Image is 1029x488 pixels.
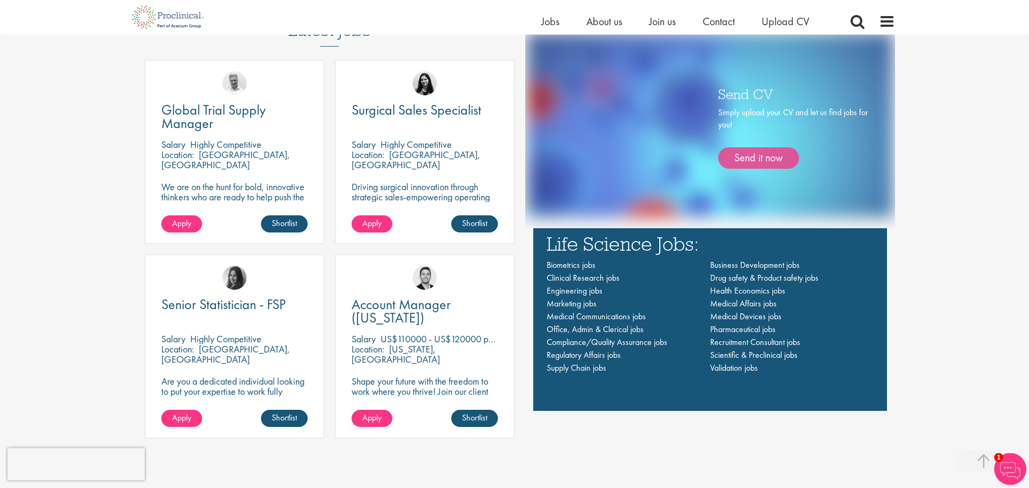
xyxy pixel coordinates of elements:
p: [GEOGRAPHIC_DATA], [GEOGRAPHIC_DATA] [352,148,480,171]
a: Upload CV [762,14,809,28]
p: Highly Competitive [381,138,452,151]
a: Jobs [541,14,560,28]
div: Simply upload your CV and let us find jobs for you! [718,107,868,169]
span: Apply [172,217,191,229]
span: Location: [352,343,384,355]
a: Recruitment Consultant jobs [710,336,800,348]
a: Apply [352,215,392,232]
img: one [527,33,893,217]
a: Clinical Research jobs [547,272,620,283]
span: 1 [994,453,1003,462]
p: [US_STATE], [GEOGRAPHIC_DATA] [352,343,440,365]
span: Salary [352,138,376,151]
iframe: reCAPTCHA [8,448,145,481]
img: Joshua Bye [222,71,247,95]
p: Shape your future with the freedom to work where you thrive! Join our client with this fully remo... [352,376,498,417]
p: US$110000 - US$120000 per annum [381,333,522,345]
a: Marketing jobs [547,298,596,309]
a: About us [586,14,622,28]
a: Biometrics jobs [547,259,595,271]
a: Shortlist [261,215,308,232]
span: Surgical Sales Specialist [352,101,481,119]
a: Business Development jobs [710,259,800,271]
a: Shortlist [261,410,308,427]
a: Join us [649,14,676,28]
p: We are on the hunt for bold, innovative thinkers who are ready to help push the boundaries of sci... [161,182,308,222]
a: Medical Affairs jobs [710,298,777,309]
a: Apply [161,215,202,232]
span: Location: [161,148,194,161]
p: Driving surgical innovation through strategic sales-empowering operating rooms with cutting-edge ... [352,182,498,222]
a: Compliance/Quality Assurance jobs [547,336,667,348]
a: Shortlist [451,215,498,232]
a: Senior Statistician - FSP [161,298,308,311]
span: Apply [172,412,191,423]
a: Validation jobs [710,362,758,373]
a: Office, Admin & Clerical jobs [547,324,644,335]
p: [GEOGRAPHIC_DATA], [GEOGRAPHIC_DATA] [161,343,290,365]
a: Shortlist [451,410,498,427]
span: Location: [161,343,194,355]
p: Highly Competitive [190,333,262,345]
span: Apply [362,217,382,229]
a: Account Manager ([US_STATE]) [352,298,498,325]
a: Supply Chain jobs [547,362,606,373]
h3: Send CV [718,87,868,101]
a: Scientific & Preclinical jobs [710,349,797,361]
a: Regulatory Affairs jobs [547,349,621,361]
a: Pharmaceutical jobs [710,324,776,335]
a: Medical Communications jobs [547,311,646,322]
span: Global Trial Supply Manager [161,101,266,132]
img: Chatbot [994,453,1026,485]
img: Indre Stankeviciute [413,71,437,95]
a: Apply [161,410,202,427]
span: Apply [362,412,382,423]
a: Engineering jobs [547,285,602,296]
a: Global Trial Supply Manager [161,103,308,130]
p: Are you a dedicated individual looking to put your expertise to work fully flexibly in a remote p... [161,376,308,407]
nav: Main navigation [547,259,874,374]
a: Apply [352,410,392,427]
p: Highly Competitive [190,138,262,151]
span: Senior Statistician - FSP [161,295,286,313]
span: Salary [352,333,376,345]
a: Surgical Sales Specialist [352,103,498,117]
h3: Life Science Jobs: [547,234,874,253]
a: Send it now [718,147,799,169]
img: Heidi Hennigan [222,266,247,290]
a: Drug safety & Product safety jobs [710,272,818,283]
span: Salary [161,138,185,151]
img: Parker Jensen [413,266,437,290]
a: Contact [703,14,735,28]
a: Medical Devices jobs [710,311,781,322]
span: Account Manager ([US_STATE]) [352,295,451,327]
a: Health Economics jobs [710,285,785,296]
p: [GEOGRAPHIC_DATA], [GEOGRAPHIC_DATA] [161,148,290,171]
